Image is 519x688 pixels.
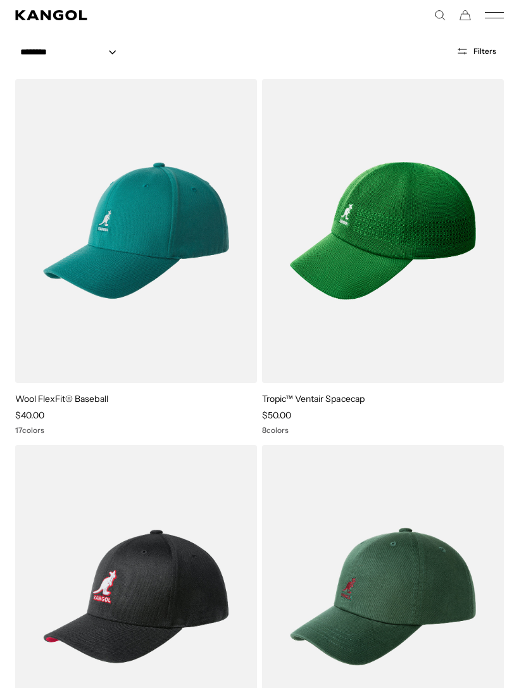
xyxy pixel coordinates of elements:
[15,393,108,404] a: Wool FlexFit® Baseball
[15,426,257,435] div: 17 colors
[262,393,365,404] a: Tropic™ Ventair Spacecap
[262,426,504,435] div: 8 colors
[460,9,471,21] button: Cart
[15,10,259,20] a: Kangol
[262,79,504,383] img: Tropic™ Ventair Spacecap
[262,410,291,421] span: $50.00
[15,410,44,421] span: $40.00
[434,9,446,21] summary: Search here
[485,9,504,21] button: Mobile Menu
[15,79,257,383] img: Wool FlexFit® Baseball
[449,46,504,57] button: Open filters
[473,47,496,56] span: Filters
[15,46,129,59] select: Sort by: Featured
